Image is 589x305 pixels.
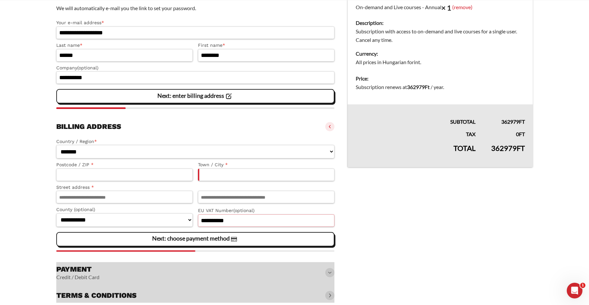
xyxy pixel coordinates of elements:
label: Street address [56,184,193,191]
dt: Currency: [356,49,525,58]
label: Postcode / ZIP [56,161,193,169]
span: Ft [425,84,430,90]
span: Ft [519,131,525,137]
span: (optional) [77,65,98,70]
dt: Description: [356,19,525,27]
label: Your e-mail address [56,19,334,27]
bdi: 362979 [501,118,525,125]
span: (optional) [74,207,95,212]
label: County [56,206,193,213]
dt: Price: [356,74,525,83]
dd: Subscription with access to on-demand and live courses for a single user. Cancel any time. [356,27,525,44]
iframe: Intercom live chat [567,283,582,298]
label: First name [198,42,334,49]
th: Subtotal [348,104,483,126]
bdi: 0 [516,131,525,137]
label: Town / City [198,161,334,169]
a: (remove) [452,4,473,10]
span: Subscription renews at . [356,84,444,90]
span: (optional) [233,208,255,213]
th: Total [348,138,483,167]
label: Last name [56,42,193,49]
span: / year [431,84,443,90]
h3: Billing address [56,122,121,131]
span: 1 [580,283,585,288]
vaadin-button: Next: enter billing address [56,89,334,103]
label: EU VAT Number [198,207,334,214]
label: Company [56,64,334,72]
span: Ft [517,144,525,152]
vaadin-button: Next: choose payment method [56,232,334,246]
bdi: 362979 [491,144,525,152]
strong: × 1 [441,3,451,12]
span: Ft [519,118,525,125]
dd: All prices in Hungarian forint. [356,58,525,66]
bdi: 362979 [407,84,430,90]
th: Tax [348,126,483,138]
p: We will automatically e-mail you the link to set your password. [56,4,334,12]
label: Country / Region [56,138,334,145]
